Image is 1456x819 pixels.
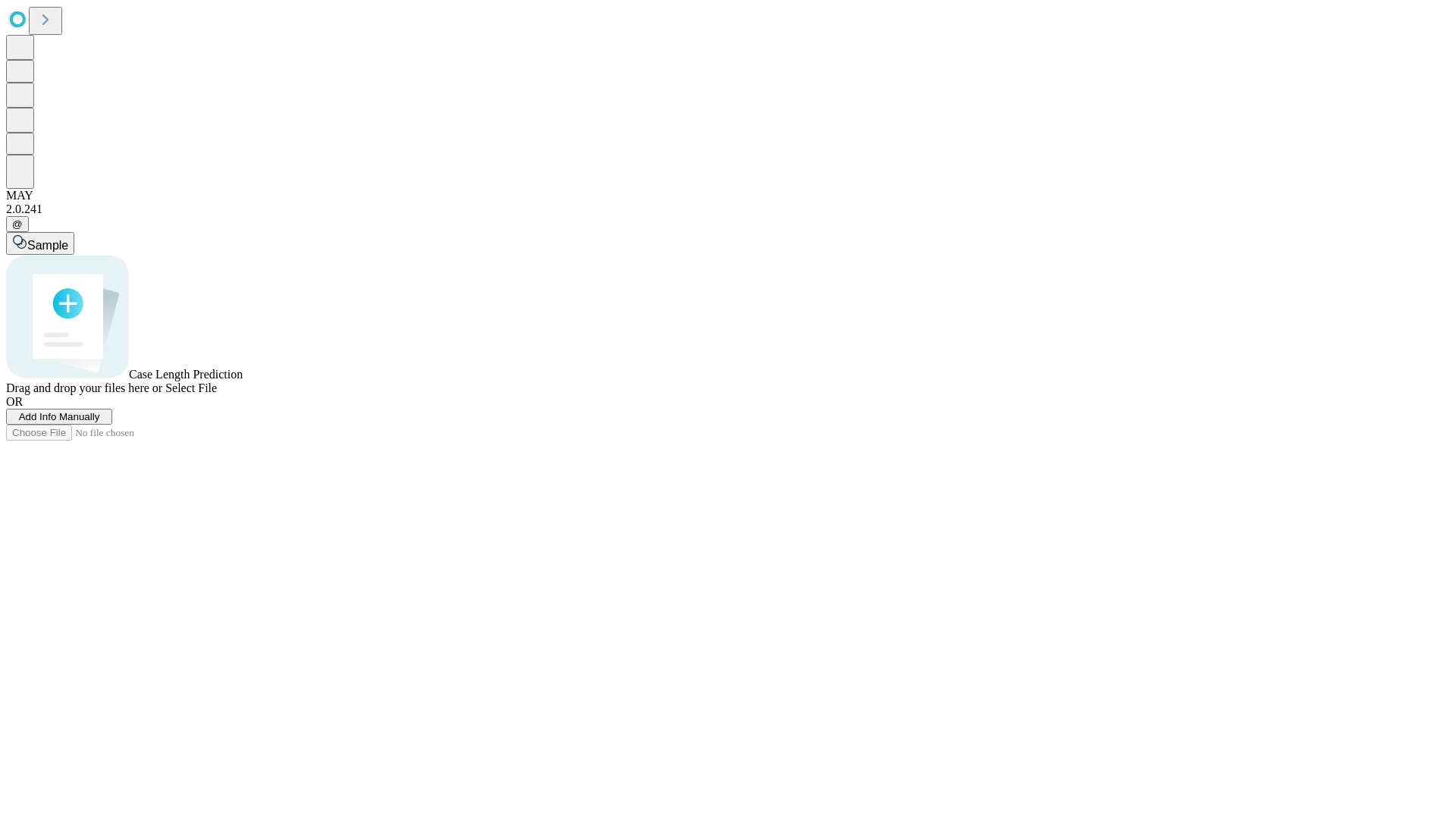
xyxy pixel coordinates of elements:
span: OR [6,395,23,408]
button: @ [6,216,29,232]
button: Sample [6,232,74,255]
span: Select File [165,381,217,394]
span: Case Length Prediction [129,368,243,381]
button: Add Info Manually [6,409,112,425]
span: Add Info Manually [19,411,100,422]
span: Drag and drop your files here or [6,381,162,394]
span: @ [12,218,23,230]
div: 2.0.241 [6,202,1450,216]
span: Sample [27,239,68,252]
div: MAY [6,189,1450,202]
